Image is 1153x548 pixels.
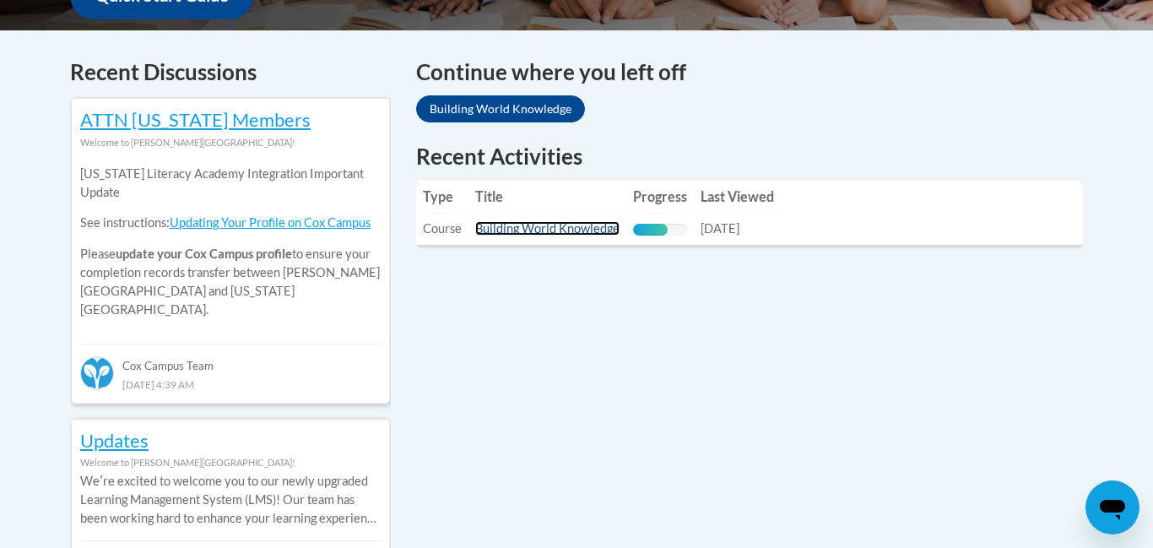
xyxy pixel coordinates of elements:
[170,215,371,230] a: Updating Your Profile on Cox Campus
[416,141,1083,171] h1: Recent Activities
[80,214,381,232] p: See instructions:
[416,95,585,122] a: Building World Knowledge
[70,56,391,89] h4: Recent Discussions
[80,429,149,452] a: Updates
[701,221,739,236] span: [DATE]
[416,56,1083,89] h4: Continue where you left off
[80,108,311,131] a: ATTN [US_STATE] Members
[80,165,381,202] p: [US_STATE] Literacy Academy Integration Important Update
[80,453,381,472] div: Welcome to [PERSON_NAME][GEOGRAPHIC_DATA]!
[416,180,468,214] th: Type
[116,247,292,261] b: update your Cox Campus profile
[80,133,381,152] div: Welcome to [PERSON_NAME][GEOGRAPHIC_DATA]!
[468,180,626,214] th: Title
[80,472,381,528] p: Weʹre excited to welcome you to our newly upgraded Learning Management System (LMS)! Our team has...
[694,180,781,214] th: Last Viewed
[80,356,114,390] img: Cox Campus Team
[423,221,462,236] span: Course
[475,221,620,236] a: Building World Knowledge
[626,180,694,214] th: Progress
[80,344,381,374] div: Cox Campus Team
[80,152,381,332] div: Please to ensure your completion records transfer between [PERSON_NAME][GEOGRAPHIC_DATA] and [US_...
[1085,480,1139,534] iframe: Button to launch messaging window
[633,224,668,236] div: Progress, %
[80,375,381,393] div: [DATE] 4:39 AM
